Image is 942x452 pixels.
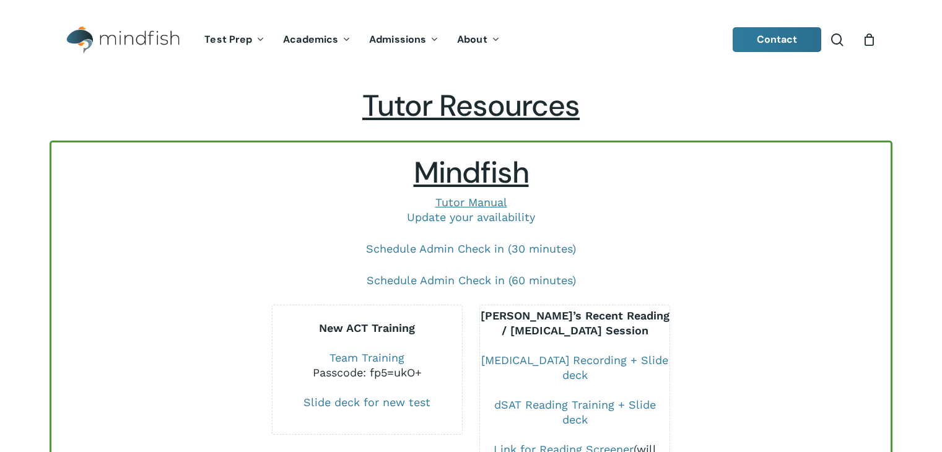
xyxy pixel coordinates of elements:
a: Tutor Manual [435,196,507,209]
div: Passcode: fp5=ukO+ [273,365,462,380]
a: Academics [274,35,360,45]
a: Slide deck for new test [303,396,430,409]
a: Schedule Admin Check in (30 minutes) [366,242,576,255]
nav: Main Menu [195,17,508,63]
span: Test Prep [204,33,252,46]
a: Test Prep [195,35,274,45]
header: Main Menu [50,17,892,63]
b: [PERSON_NAME]’s Recent Reading / [MEDICAL_DATA] Session [481,309,669,337]
span: Academics [283,33,338,46]
b: New ACT Training [319,321,415,334]
a: About [448,35,509,45]
a: Contact [733,27,822,52]
span: Contact [757,33,798,46]
span: Admissions [369,33,426,46]
span: Tutor Resources [362,86,580,125]
span: About [457,33,487,46]
a: dSAT Reading Training + Slide deck [494,398,656,426]
a: Schedule Admin Check in (60 minutes) [367,274,576,287]
a: Admissions [360,35,448,45]
a: [MEDICAL_DATA] Recording + Slide deck [481,354,668,381]
a: Team Training [329,351,404,364]
span: Mindfish [414,153,529,192]
a: Update your availability [407,211,535,224]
